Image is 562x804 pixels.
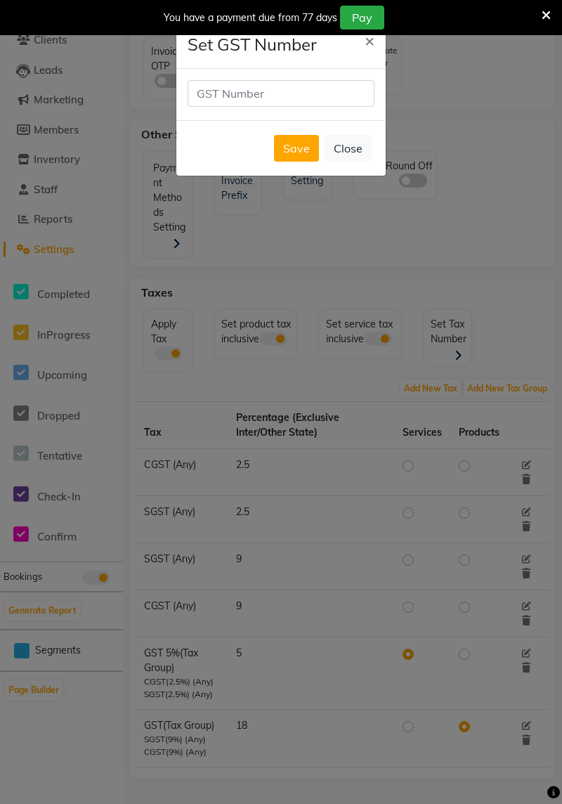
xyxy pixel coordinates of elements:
div: You have a payment due from 77 days [164,11,337,25]
button: Close [325,135,372,162]
button: Pay [340,6,384,30]
button: Save [274,135,319,162]
input: GST Number [188,80,374,107]
h4: Set GST Number [188,32,317,57]
span: × [365,30,374,51]
button: Close [353,20,386,60]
